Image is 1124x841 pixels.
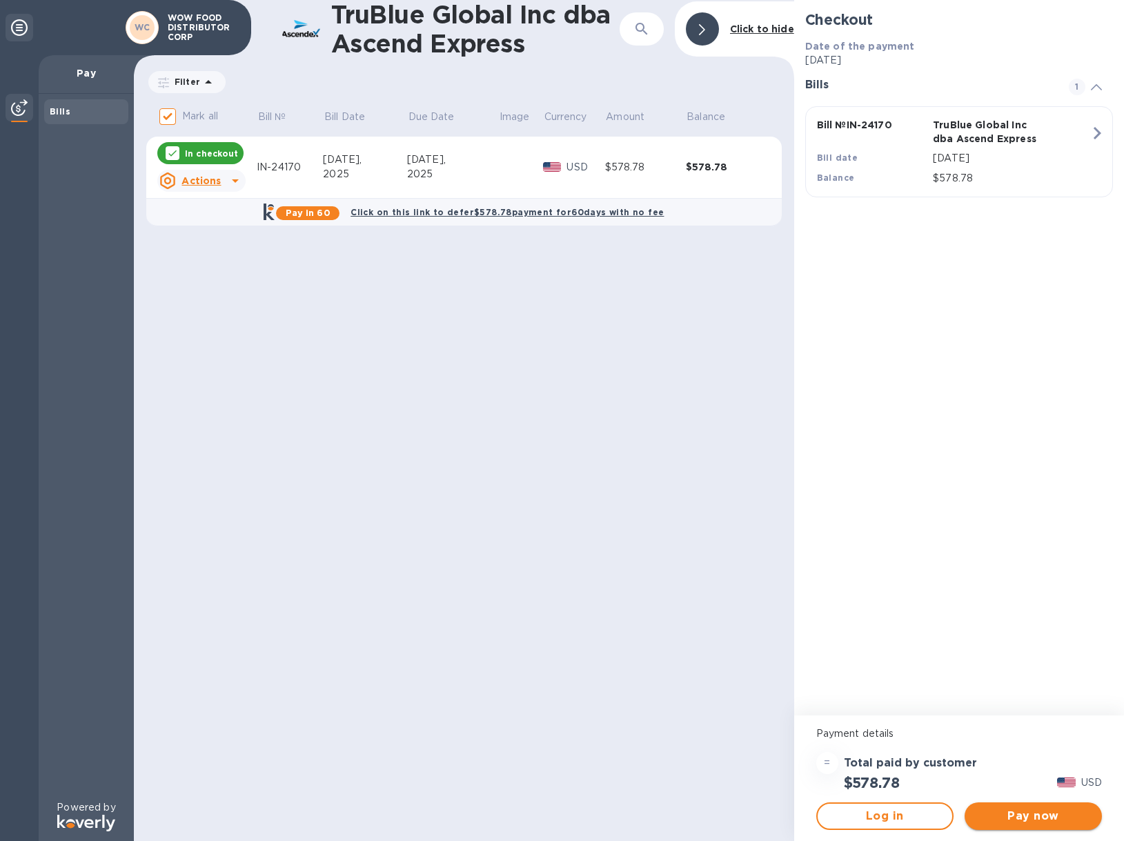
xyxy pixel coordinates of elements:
[816,726,1102,741] p: Payment details
[169,76,200,88] p: Filter
[185,148,238,159] p: In checkout
[805,106,1113,197] button: Bill №IN-24170TruBlue Global Inc dba Ascend ExpressBill date[DATE]Balance$578.78
[182,109,218,123] p: Mark all
[407,152,498,167] div: [DATE],
[323,167,407,181] div: 2025
[57,800,115,815] p: Powered by
[829,808,941,824] span: Log in
[805,53,1113,68] p: [DATE]
[168,13,237,42] p: WOW FOOD DISTRIBUTOR CORP
[50,106,70,117] b: Bills
[324,110,383,124] span: Bill Date
[286,208,331,218] b: Pay in 60
[50,66,123,80] p: Pay
[844,757,977,770] h3: Total paid by customer
[965,802,1102,830] button: Pay now
[816,802,954,830] button: Log in
[351,207,664,217] b: Click on this link to defer $578.78 payment for 60 days with no fee
[817,118,927,132] p: Bill № IN-24170
[544,110,587,124] p: Currency
[933,118,1043,146] p: TruBlue Global Inc dba Ascend Express
[57,815,115,831] img: Logo
[686,160,767,174] div: $578.78
[805,41,915,52] b: Date of the payment
[730,23,794,34] b: Click to hide
[258,110,304,124] span: Bill №
[817,152,858,163] b: Bill date
[805,11,1113,28] h2: Checkout
[606,110,644,124] p: Amount
[181,175,221,186] u: Actions
[408,110,473,124] span: Due Date
[805,79,1052,92] h3: Bills
[817,172,855,183] b: Balance
[407,167,498,181] div: 2025
[566,160,604,175] p: USD
[1081,775,1102,790] p: USD
[605,160,686,175] div: $578.78
[933,171,1090,186] p: $578.78
[933,151,1090,166] p: [DATE]
[1069,79,1085,95] span: 1
[408,110,455,124] p: Due Date
[687,110,743,124] span: Balance
[687,110,725,124] p: Balance
[324,110,365,124] p: Bill Date
[135,22,150,32] b: WC
[258,110,286,124] p: Bill №
[323,152,407,167] div: [DATE],
[257,160,323,175] div: IN-24170
[543,162,562,172] img: USD
[1057,778,1076,787] img: USD
[976,808,1091,824] span: Pay now
[606,110,662,124] span: Amount
[816,752,838,774] div: =
[844,774,900,791] h2: $578.78
[500,110,530,124] p: Image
